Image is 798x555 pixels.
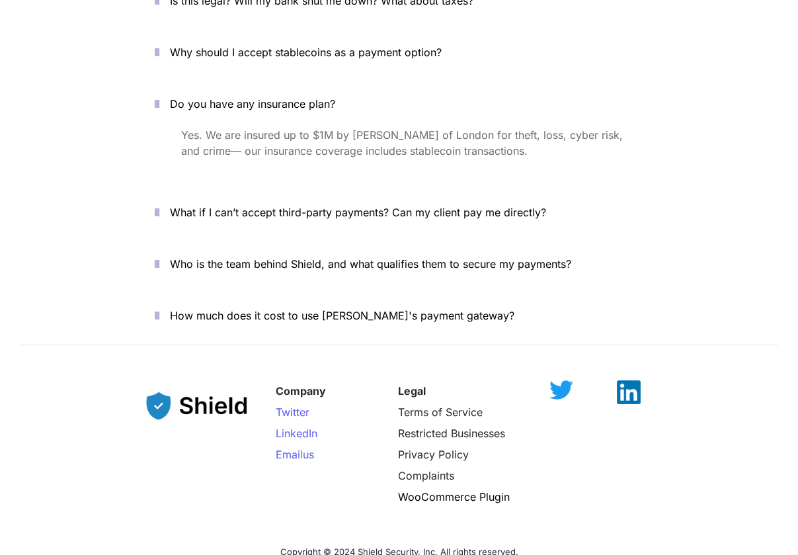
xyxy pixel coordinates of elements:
button: Why should I accept stablecoins as a payment option? [135,32,664,73]
button: What if I can’t accept third-party payments? Can my client pay me directly? [135,192,664,233]
a: Terms of Service [398,406,483,419]
button: Who is the team behind Shield, and what qualifies them to secure my payments? [135,243,664,284]
span: How much does it cost to use [PERSON_NAME]'s payment gateway? [170,309,514,322]
span: Who is the team behind Shield, and what qualifies them to secure my payments? [170,257,571,271]
a: WooCommerce Plugin [398,490,510,503]
button: How much does it cost to use [PERSON_NAME]'s payment gateway? [135,295,664,336]
button: Do you have any insurance plan? [135,83,664,124]
a: Emailus [276,448,314,461]
span: Do you have any insurance plan? [170,97,335,110]
div: Do you have any insurance plan? [135,124,664,181]
strong: Legal [398,384,426,398]
span: us [303,448,314,461]
span: What if I can’t accept third-party payments? Can my client pay me directly? [170,206,546,219]
a: LinkedIn [276,427,317,440]
span: Yes. We are insured up to $1M by [PERSON_NAME] of London for theft, loss, cyber risk, and crime— ... [181,128,626,157]
a: Complaints [398,469,454,482]
span: Email [276,448,303,461]
a: Restricted Businesses [398,427,505,440]
a: Twitter [276,406,309,419]
span: Why should I accept stablecoins as a payment option? [170,46,442,59]
strong: Company [276,384,326,398]
a: Privacy Policy [398,448,469,461]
